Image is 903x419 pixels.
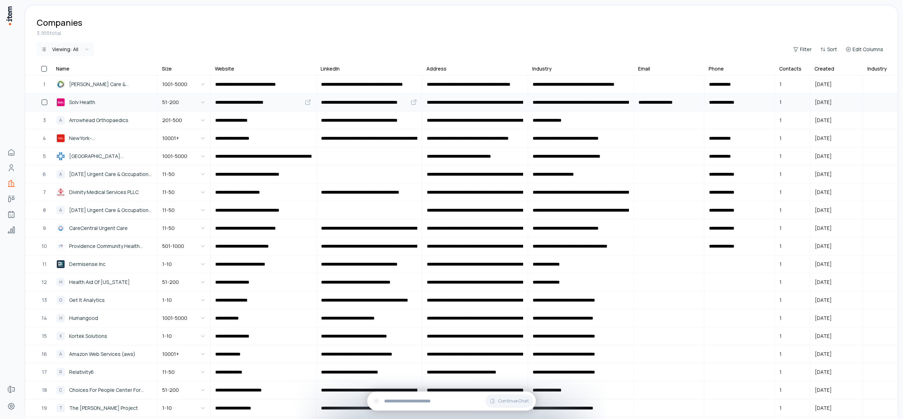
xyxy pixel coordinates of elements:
span: 1 [775,94,786,110]
div: Industry [532,65,552,72]
a: NewYork-Presbyterian/Columbia University Irving Medical CenterNewYork-[DEMOGRAPHIC_DATA]/[GEOGRAP... [52,130,157,147]
span: 14 [42,314,47,322]
div: Continue Chat [367,391,536,411]
div: Size [162,65,172,72]
span: 8 [43,206,46,214]
img: Dermisense Inc [56,260,65,268]
span: [DATE] [811,238,836,254]
a: KKortek Solutions [52,328,157,345]
span: [DATE] [811,166,836,182]
span: [DATE] [811,148,836,164]
span: Filter [800,46,812,53]
span: [DATE] [811,202,836,218]
img: Tanner Urgent Care & Occupational Medicine [56,80,65,89]
span: The [PERSON_NAME] Project [69,404,138,412]
img: Divinity Medical Services PLLC [56,188,65,196]
span: Relativity6 [69,368,94,376]
span: 1 [775,256,786,272]
span: Arrowhead Orthopaedics [69,116,128,124]
a: Divinity Medical Services PLLCDivinity Medical Services PLLC [52,184,157,201]
a: Agents [4,207,18,221]
span: 1 [775,400,786,416]
span: [DATE] [811,76,836,92]
span: 7 [43,188,46,196]
span: 1 [775,364,786,380]
span: [DATE] [811,130,836,146]
a: Deals [4,192,18,206]
div: Name [56,65,69,72]
span: NewYork-[DEMOGRAPHIC_DATA]/[GEOGRAPHIC_DATA] [GEOGRAPHIC_DATA] [69,134,153,142]
span: 4 [43,134,46,142]
span: 3 [43,116,46,124]
div: Address [426,65,447,72]
button: Sort [817,44,840,54]
span: [PERSON_NAME] Care & Occupational Medicine [69,80,153,88]
a: AAmazon Web Services (aws) [52,346,157,363]
a: Analytics [4,223,18,237]
a: RRelativity6 [52,364,157,381]
img: St. Joseph Hospital/Milford Medical Center Urgent Care [56,152,65,160]
span: Providence Community Health Centers [69,242,153,250]
span: 1 [775,292,786,308]
span: 1 [775,112,786,128]
img: Providence Community Health Centers [56,242,65,250]
span: [DATE] [811,184,836,200]
span: Dermisense Inc [69,260,105,268]
a: AArrowhead Orthopaedics [52,112,157,129]
span: [DATE] [811,328,836,344]
span: 18 [42,386,47,394]
span: [DATE] [811,400,836,416]
div: R [56,368,65,376]
div: C [56,386,65,394]
span: 1 [775,130,786,146]
span: [DATE] [811,382,836,398]
span: Amazon Web Services (aws) [69,350,135,358]
a: HHumangood [52,310,157,327]
img: Item Brain Logo [6,6,13,26]
span: Kortek Solutions [69,332,107,340]
a: Tanner Urgent Care & Occupational Medicine[PERSON_NAME] Care & Occupational Medicine [52,76,157,93]
span: 19 [42,404,47,412]
div: T [56,404,65,412]
div: H [56,278,65,286]
span: 1 [775,148,786,164]
a: Solv HealthSolv Health [52,94,157,111]
div: Phone [709,65,724,72]
a: Settings [4,399,18,413]
div: Contacts [779,65,801,72]
span: [DATE] [811,364,836,380]
span: 1 [775,328,786,344]
div: A [56,170,65,178]
div: Viewing: [52,46,78,53]
a: Companies [4,176,18,190]
a: CChoices For People Center For Citizens With Disabilities Inc [52,382,157,399]
span: [DATE] Urgent Care & Occupational Health, Inc. [69,206,153,214]
span: 5 [43,152,46,160]
div: A [56,116,65,125]
a: CareCentral Urgent CareCareCentral Urgent Care [52,220,157,237]
span: 15 [42,332,47,340]
span: [DATE] [811,220,836,236]
span: [DATE] [811,346,836,362]
span: 1 [43,80,46,88]
span: [DATE] [811,256,836,272]
span: 1 [775,76,786,92]
span: Sort [827,46,837,53]
span: 1 [775,274,786,290]
span: [DATE] Urgent Care & Occupational Health, Inc. [69,170,153,178]
span: 1 [775,166,786,182]
a: Dermisense IncDermisense Inc [52,256,157,273]
span: 6 [43,170,46,178]
a: A[DATE] Urgent Care & Occupational Health, Inc. [52,202,157,219]
div: A [56,206,65,214]
span: [DATE] [811,292,836,308]
a: GGet It Analytics [52,292,157,309]
span: 13 [42,296,47,304]
div: Created [814,65,834,72]
div: 3,955 total [37,30,886,37]
h1: Companies [37,17,82,28]
span: 1 [775,202,786,218]
span: Health Aid Of [US_STATE] [69,278,130,286]
span: [DATE] [811,112,836,128]
span: [GEOGRAPHIC_DATA][PERSON_NAME]/[GEOGRAPHIC_DATA] Urgent Care [69,152,153,160]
